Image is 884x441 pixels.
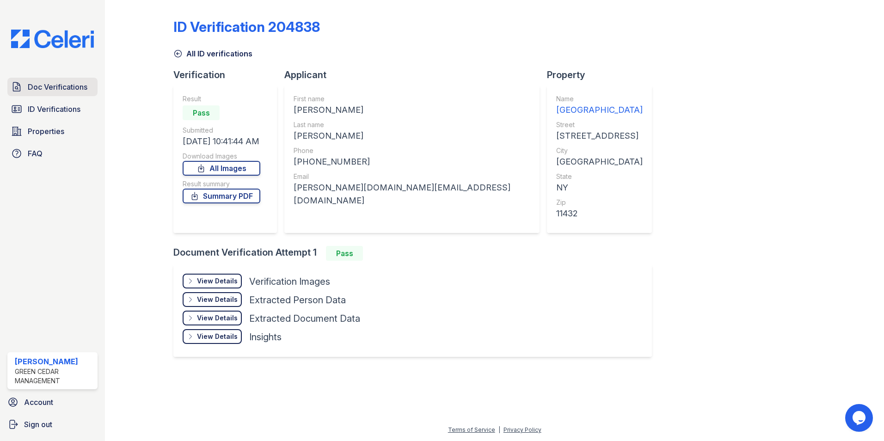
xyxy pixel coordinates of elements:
[556,207,643,220] div: 11432
[197,276,238,286] div: View Details
[547,68,659,81] div: Property
[183,126,260,135] div: Submitted
[556,181,643,194] div: NY
[7,78,98,96] a: Doc Verifications
[556,94,643,104] div: Name
[294,181,530,207] div: [PERSON_NAME][DOMAIN_NAME][EMAIL_ADDRESS][DOMAIN_NAME]
[326,246,363,261] div: Pass
[7,144,98,163] a: FAQ
[183,189,260,203] a: Summary PDF
[7,100,98,118] a: ID Verifications
[197,313,238,323] div: View Details
[24,397,53,408] span: Account
[498,426,500,433] div: |
[197,295,238,304] div: View Details
[7,122,98,141] a: Properties
[173,246,659,261] div: Document Verification Attempt 1
[556,172,643,181] div: State
[28,81,87,92] span: Doc Verifications
[845,404,875,432] iframe: chat widget
[556,104,643,116] div: [GEOGRAPHIC_DATA]
[249,294,346,306] div: Extracted Person Data
[4,393,101,411] a: Account
[556,146,643,155] div: City
[183,152,260,161] div: Download Images
[183,135,260,148] div: [DATE] 10:41:44 AM
[556,120,643,129] div: Street
[15,367,94,386] div: Green Cedar Management
[249,275,330,288] div: Verification Images
[28,126,64,137] span: Properties
[556,94,643,116] a: Name [GEOGRAPHIC_DATA]
[294,104,530,116] div: [PERSON_NAME]
[183,179,260,189] div: Result summary
[183,105,220,120] div: Pass
[15,356,94,367] div: [PERSON_NAME]
[28,104,80,115] span: ID Verifications
[173,48,252,59] a: All ID verifications
[294,172,530,181] div: Email
[294,129,530,142] div: [PERSON_NAME]
[173,68,284,81] div: Verification
[183,94,260,104] div: Result
[284,68,547,81] div: Applicant
[556,129,643,142] div: [STREET_ADDRESS]
[28,148,43,159] span: FAQ
[294,155,530,168] div: [PHONE_NUMBER]
[294,146,530,155] div: Phone
[503,426,541,433] a: Privacy Policy
[183,161,260,176] a: All Images
[294,94,530,104] div: First name
[4,30,101,48] img: CE_Logo_Blue-a8612792a0a2168367f1c8372b55b34899dd931a85d93a1a3d3e32e68fde9ad4.png
[4,415,101,434] a: Sign out
[173,18,320,35] div: ID Verification 204838
[556,198,643,207] div: Zip
[24,419,52,430] span: Sign out
[448,426,495,433] a: Terms of Service
[249,331,282,343] div: Insights
[197,332,238,341] div: View Details
[294,120,530,129] div: Last name
[556,155,643,168] div: [GEOGRAPHIC_DATA]
[249,312,360,325] div: Extracted Document Data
